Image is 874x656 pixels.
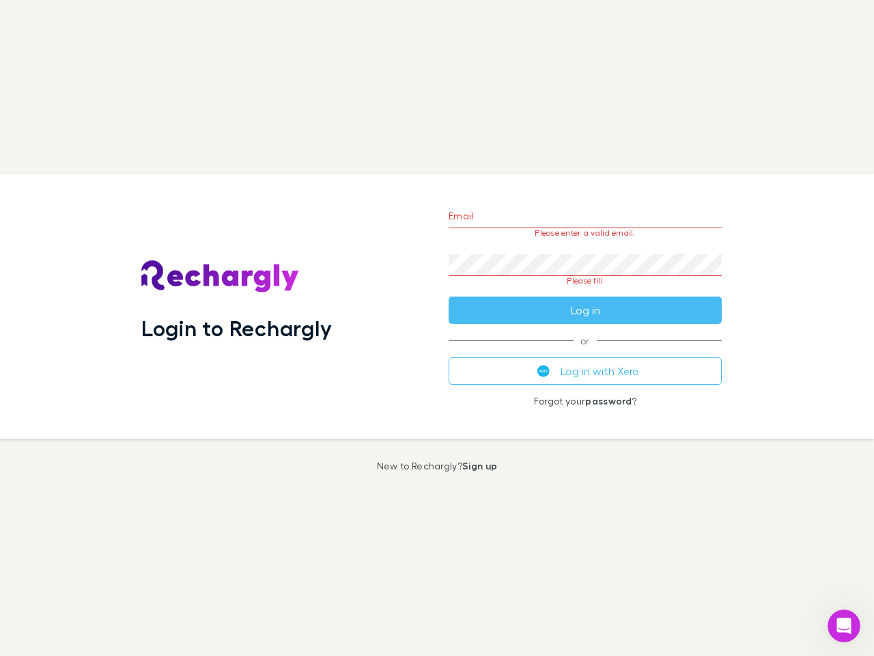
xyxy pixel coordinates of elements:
[585,395,632,407] a: password
[449,297,722,324] button: Log in
[141,315,332,341] h1: Login to Rechargly
[449,228,722,238] p: Please enter a valid email.
[449,357,722,385] button: Log in with Xero
[449,276,722,286] p: Please fill
[828,610,860,642] iframe: Intercom live chat
[537,365,550,377] img: Xero's logo
[462,460,497,471] a: Sign up
[141,260,300,293] img: Rechargly's Logo
[449,340,722,341] span: or
[377,461,498,471] p: New to Rechargly?
[449,396,722,407] p: Forgot your ?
